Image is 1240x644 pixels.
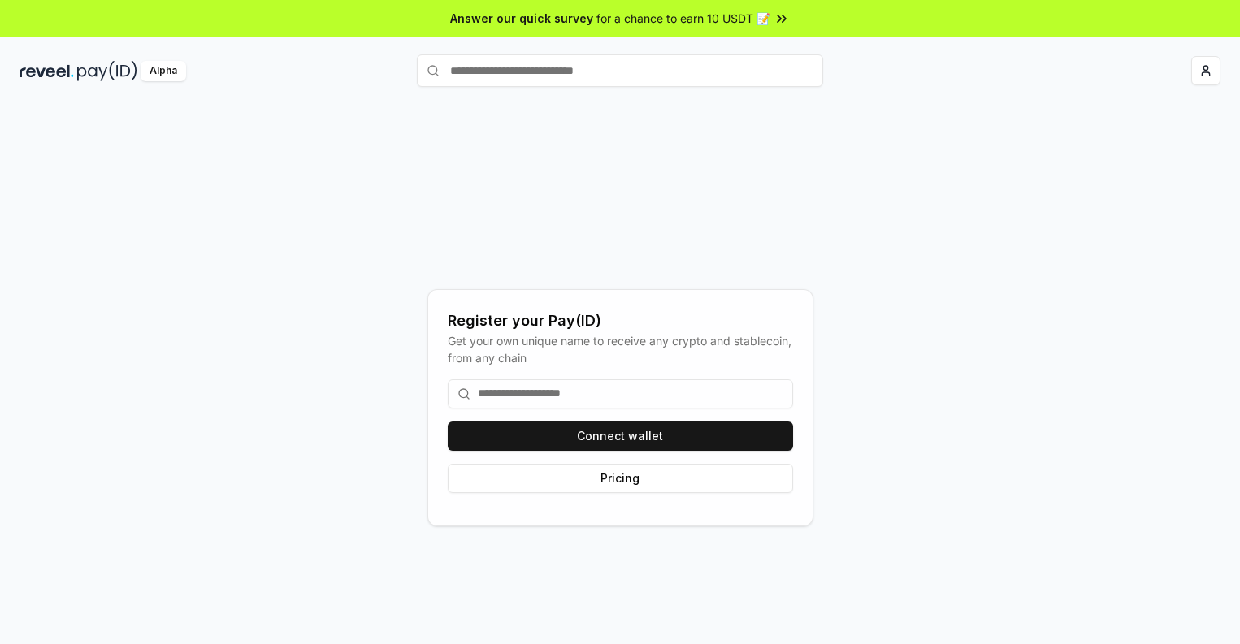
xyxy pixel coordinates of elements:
span: Answer our quick survey [450,10,593,27]
img: reveel_dark [20,61,74,81]
span: for a chance to earn 10 USDT 📝 [596,10,770,27]
div: Register your Pay(ID) [448,309,793,332]
div: Alpha [141,61,186,81]
button: Pricing [448,464,793,493]
img: pay_id [77,61,137,81]
button: Connect wallet [448,421,793,451]
div: Get your own unique name to receive any crypto and stablecoin, from any chain [448,332,793,366]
